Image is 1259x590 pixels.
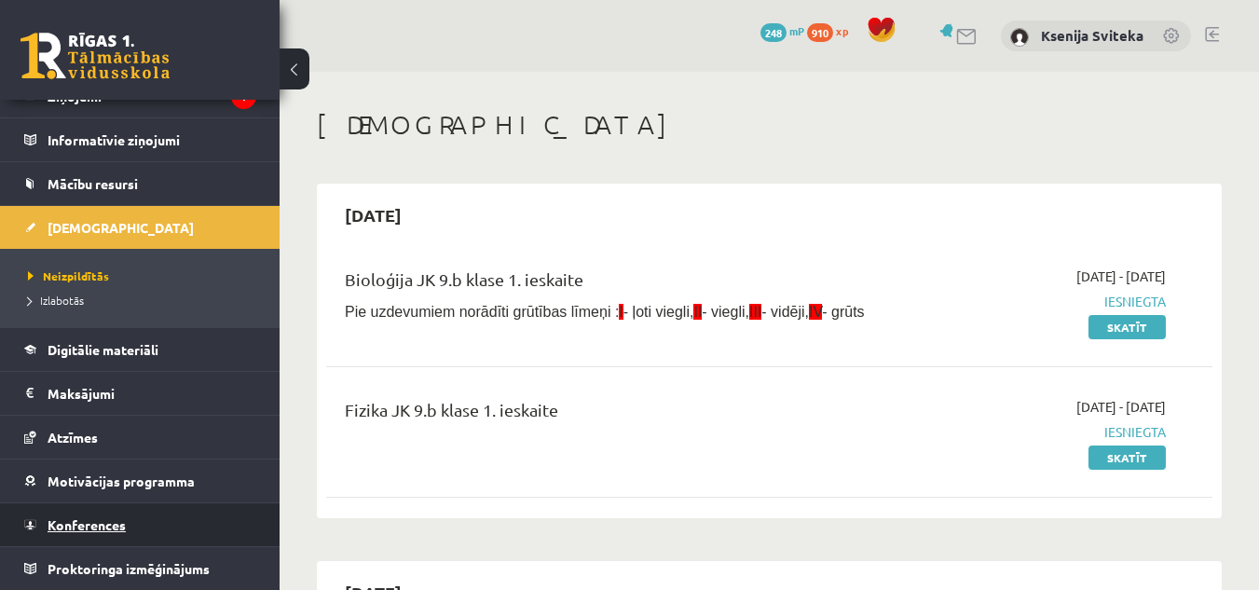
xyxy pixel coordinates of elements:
span: Atzīmes [48,429,98,446]
legend: Maksājumi [48,372,256,415]
span: [DATE] - [DATE] [1076,397,1166,417]
span: Iesniegta [910,292,1166,311]
span: IV [809,304,822,320]
span: Iesniegta [910,422,1166,442]
a: Ksenija Sviteka [1041,26,1143,45]
a: Digitālie materiāli [24,328,256,371]
span: 248 [760,23,787,42]
span: Mācību resursi [48,175,138,192]
a: Izlabotās [28,292,261,309]
a: Konferences [24,503,256,546]
a: Atzīmes [24,416,256,459]
span: Neizpildītās [28,268,109,283]
a: 910 xp [807,23,857,38]
span: Digitālie materiāli [48,341,158,358]
span: I [619,304,623,320]
span: Konferences [48,516,126,533]
a: Proktoringa izmēģinājums [24,547,256,590]
span: Izlabotās [28,293,84,308]
span: Proktoringa izmēģinājums [48,560,210,577]
a: Mācību resursi [24,162,256,205]
span: III [749,304,761,320]
img: Ksenija Sviteka [1010,28,1029,47]
a: [DEMOGRAPHIC_DATA] [24,206,256,249]
span: [DEMOGRAPHIC_DATA] [48,219,194,236]
a: Rīgas 1. Tālmācības vidusskola [21,33,170,79]
a: Motivācijas programma [24,460,256,502]
h2: [DATE] [326,193,420,237]
a: Skatīt [1088,315,1166,339]
a: Informatīvie ziņojumi [24,118,256,161]
h1: [DEMOGRAPHIC_DATA] [317,109,1222,141]
span: [DATE] - [DATE] [1076,267,1166,286]
span: Motivācijas programma [48,473,195,489]
legend: Informatīvie ziņojumi [48,118,256,161]
div: Fizika JK 9.b klase 1. ieskaite [345,397,883,432]
a: Maksājumi [24,372,256,415]
a: Neizpildītās [28,268,261,284]
span: mP [789,23,804,38]
span: xp [836,23,848,38]
a: 248 mP [760,23,804,38]
a: Skatīt [1088,446,1166,470]
div: Bioloģija JK 9.b klase 1. ieskaite [345,267,883,301]
span: II [693,304,702,320]
span: Pie uzdevumiem norādīti grūtības līmeņi : - ļoti viegli, - viegli, - vidēji, - grūts [345,304,865,320]
span: 910 [807,23,833,42]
